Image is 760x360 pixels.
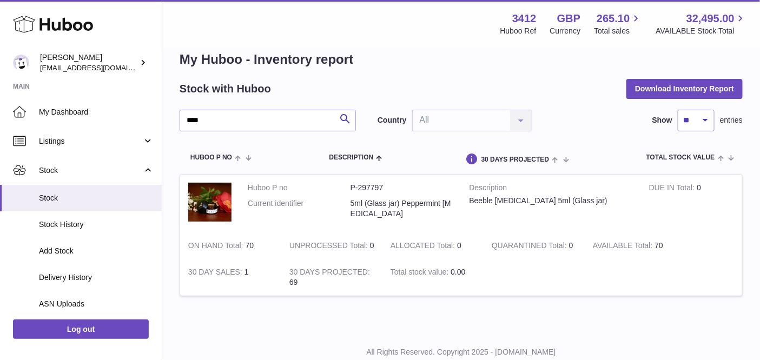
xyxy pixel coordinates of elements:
span: Stock History [39,219,154,230]
h1: My Huboo - Inventory report [180,51,743,68]
dt: Current identifier [248,198,351,219]
strong: Description [470,183,633,196]
img: product image [188,183,232,222]
button: Download Inventory Report [626,79,743,98]
dd: P-297797 [351,183,453,193]
span: Listings [39,136,142,146]
span: Delivery History [39,272,154,283]
strong: DUE IN Total [649,183,697,195]
td: 69 [281,259,382,296]
span: Add Stock [39,246,154,256]
span: entries [720,115,743,125]
img: info@beeble.buzz [13,55,29,71]
strong: 3412 [512,11,537,26]
strong: GBP [557,11,580,26]
span: 32,495.00 [686,11,735,26]
div: Beeble [MEDICAL_DATA] 5ml (Glass jar) [470,196,633,206]
strong: ALLOCATED Total [391,241,457,252]
span: 0 [569,241,573,250]
span: 265.10 [597,11,630,26]
strong: 30 DAY SALES [188,268,244,279]
dd: 5ml (Glass jar) Peppermint [MEDICAL_DATA] [351,198,453,219]
label: Country [378,115,407,125]
td: 0 [382,232,484,259]
td: 0 [641,175,742,232]
span: My Dashboard [39,107,154,117]
strong: 30 DAYS PROJECTED [289,268,370,279]
span: Stock [39,193,154,203]
td: 70 [585,232,686,259]
div: Currency [550,26,581,36]
a: 265.10 Total sales [594,11,642,36]
dt: Huboo P no [248,183,351,193]
span: Stock [39,165,142,176]
td: 70 [180,232,281,259]
strong: Total stock value [391,268,451,279]
span: 0.00 [451,268,465,276]
h2: Stock with Huboo [180,82,271,96]
span: Description [329,154,373,161]
a: Log out [13,319,149,339]
span: [EMAIL_ADDRESS][DOMAIN_NAME] [40,63,159,72]
span: Huboo P no [190,154,232,161]
span: 30 DAYS PROJECTED [481,156,550,163]
span: AVAILABLE Stock Total [656,26,747,36]
div: [PERSON_NAME] [40,52,137,73]
p: All Rights Reserved. Copyright 2025 - [DOMAIN_NAME] [171,347,751,357]
strong: QUARANTINED Total [492,241,569,252]
td: 1 [180,259,281,296]
span: ASN Uploads [39,299,154,309]
strong: UNPROCESSED Total [289,241,370,252]
td: 0 [281,232,382,259]
strong: AVAILABLE Total [593,241,655,252]
div: Huboo Ref [500,26,537,36]
span: Total sales [594,26,642,36]
label: Show [652,115,672,125]
span: Total stock value [646,154,715,161]
a: 32,495.00 AVAILABLE Stock Total [656,11,747,36]
strong: ON HAND Total [188,241,246,252]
